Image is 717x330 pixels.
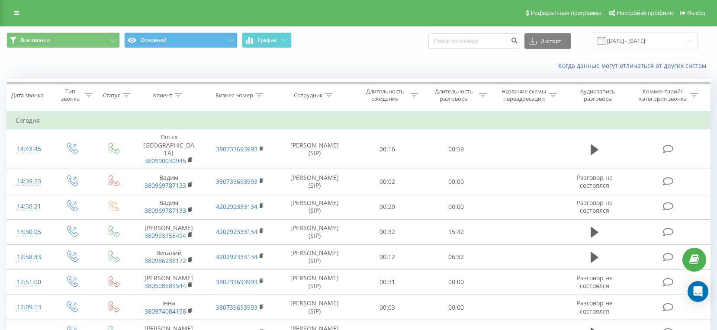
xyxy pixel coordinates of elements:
td: Інна [133,295,205,320]
div: Клиент [153,92,172,99]
div: 14:39:33 [16,173,42,190]
td: [PERSON_NAME] (SIP) [276,244,353,269]
button: Экспорт [524,33,571,49]
a: 380508583544 [145,282,186,290]
a: 380974084158 [145,307,186,315]
td: Потєх [GEOGRAPHIC_DATA] [133,129,205,169]
span: Выход [687,10,705,16]
td: Вадим [133,169,205,194]
a: 380733693993 [216,278,257,286]
div: Дата звонка [11,92,44,99]
a: 380993155494 [145,231,186,240]
td: 00:03 [353,295,422,320]
button: График [242,32,292,48]
td: 00:20 [353,194,422,219]
td: 00:16 [353,129,422,169]
a: 420292333134 [216,253,257,261]
div: 14:38:21 [16,198,42,215]
input: Поиск по номеру [428,33,520,49]
td: 00:02 [353,169,422,194]
div: Аудиозапись разговора [569,88,625,103]
div: Длительность ожидания [362,88,408,103]
a: 380733693993 [216,303,257,311]
td: Виталий [133,244,205,269]
td: 00:00 [421,194,490,219]
td: [PERSON_NAME] (SIP) [276,295,353,320]
div: 14:43:45 [16,141,42,157]
td: 00:00 [421,169,490,194]
div: Тип звонка [58,88,83,103]
a: 380969787133 [145,206,186,215]
div: Название схемы переадресации [501,88,547,103]
td: 00:00 [421,295,490,320]
a: Когда данные могут отличаться от других систем [558,61,711,70]
a: 380733693993 [216,177,257,186]
span: Разговор не состоялся [577,173,613,189]
td: 00:00 [421,269,490,295]
span: Настройки профиля [617,10,673,16]
td: [PERSON_NAME] [133,219,205,244]
div: Сотрудник [294,92,323,99]
td: [PERSON_NAME] (SIP) [276,219,353,244]
span: Все звонки [21,37,50,44]
td: 00:32 [353,219,422,244]
div: Комментарий/категория звонка [637,88,688,103]
span: Разговор не состоялся [577,274,613,290]
div: Статус [103,92,120,99]
div: 12:09:13 [16,299,42,316]
span: Реферальная программа [531,10,601,16]
a: 420292333134 [216,202,257,211]
a: 380986238172 [145,256,186,265]
td: 00:59 [421,129,490,169]
td: [PERSON_NAME] (SIP) [276,169,353,194]
td: Сегодня [7,112,711,129]
td: 00:31 [353,269,422,295]
span: Разговор не состоялся [577,299,613,315]
td: [PERSON_NAME] [133,269,205,295]
div: 12:51:00 [16,274,42,291]
div: Длительность разговора [431,88,477,103]
div: 13:30:05 [16,224,42,240]
span: Разговор не состоялся [577,199,613,215]
div: 12:58:43 [16,249,42,266]
td: [PERSON_NAME] (SIP) [276,129,353,169]
td: Вадим [133,194,205,219]
td: 15:42 [421,219,490,244]
a: 380990030945 [145,157,186,165]
button: Основной [124,32,238,48]
button: Все звонки [6,32,120,48]
span: График [258,37,277,43]
td: 06:32 [421,244,490,269]
td: [PERSON_NAME] (SIP) [276,194,353,219]
div: Open Intercom Messenger [688,281,708,302]
a: 380733693993 [216,145,257,153]
td: 00:12 [353,244,422,269]
a: 380969787133 [145,181,186,189]
td: [PERSON_NAME] (SIP) [276,269,353,295]
a: 420292333134 [216,227,257,236]
div: Бизнес номер [215,92,253,99]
